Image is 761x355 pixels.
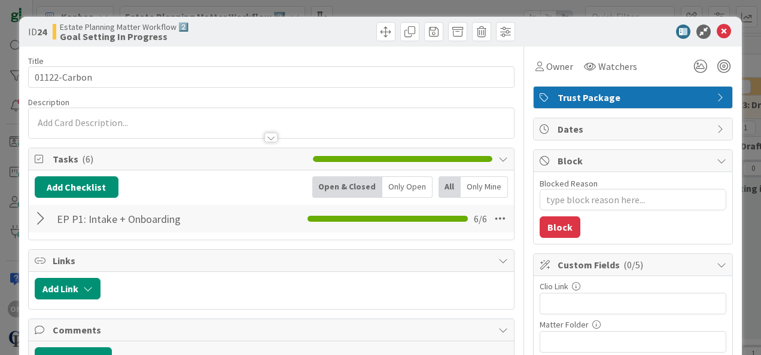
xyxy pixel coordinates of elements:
[382,176,433,198] div: Only Open
[60,32,188,41] b: Goal Setting In Progress
[540,282,726,290] div: Clio Link
[35,278,101,299] button: Add Link
[558,258,711,272] span: Custom Fields
[461,176,508,198] div: Only Mine
[35,176,118,198] button: Add Checklist
[37,26,47,38] b: 24
[598,59,637,74] span: Watchers
[53,208,249,229] input: Add Checklist...
[312,176,382,198] div: Open & Closed
[474,212,487,226] span: 6 / 6
[540,320,726,329] div: Matter Folder
[82,153,93,165] span: ( 6 )
[60,22,188,32] span: Estate Planning Matter Workflow 2️⃣
[28,97,69,108] span: Description
[53,253,492,268] span: Links
[623,259,643,271] span: ( 0/5 )
[28,56,44,66] label: Title
[558,154,711,168] span: Block
[540,178,598,189] label: Blocked Reason
[540,216,580,238] button: Block
[439,176,461,198] div: All
[558,122,711,136] span: Dates
[546,59,573,74] span: Owner
[28,66,515,88] input: type card name here...
[53,152,307,166] span: Tasks
[53,323,492,337] span: Comments
[558,90,711,105] span: Trust Package
[28,25,47,39] span: ID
